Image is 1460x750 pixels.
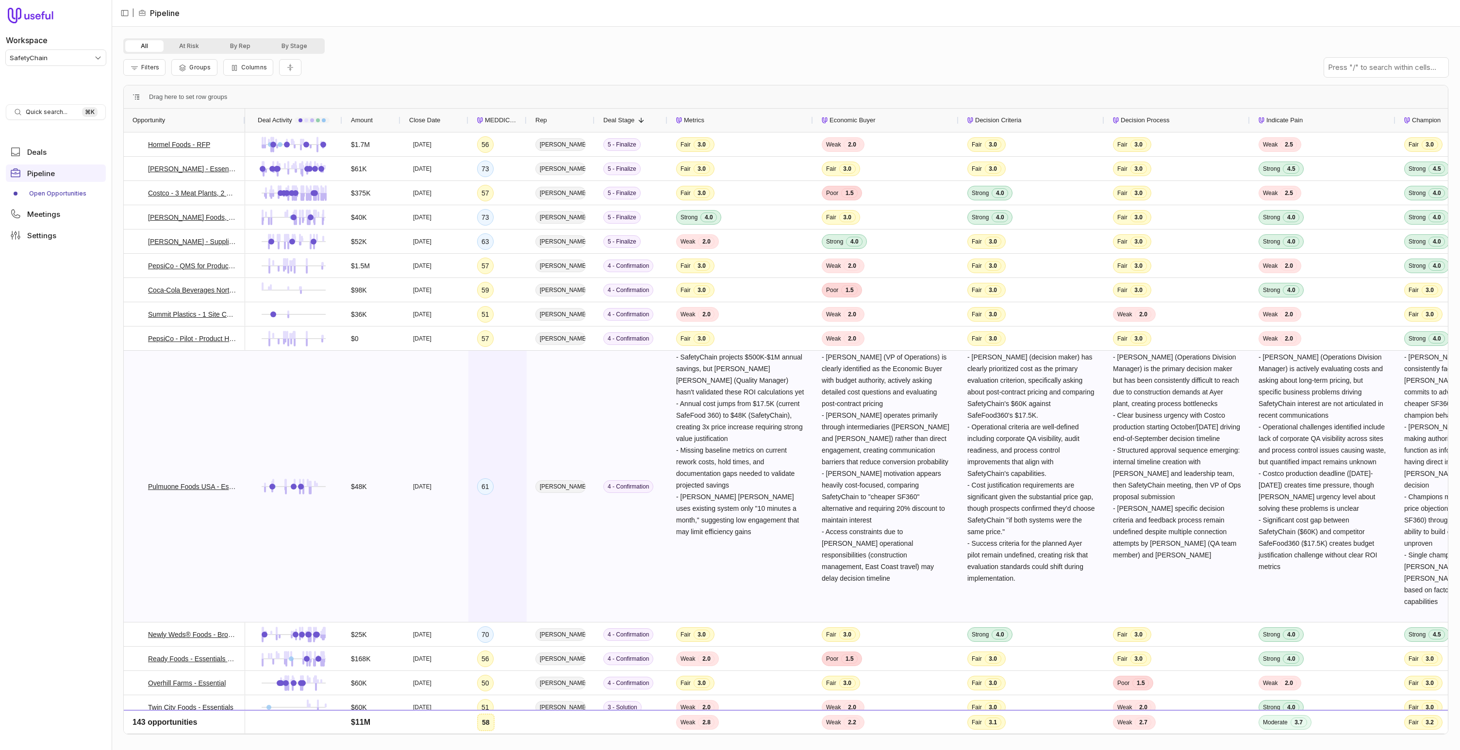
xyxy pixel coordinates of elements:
span: Weak [1117,310,1132,318]
span: Rep [535,114,547,126]
div: 51 [481,309,489,320]
span: [PERSON_NAME] [535,652,586,665]
span: 2.0 [1280,261,1297,271]
div: $52K [351,236,367,247]
span: - [PERSON_NAME] (VP of Operations) is clearly identified as the Economic Buyer with budget author... [822,353,951,582]
span: Fair [972,335,982,342]
a: Pulmuone Foods USA - Essential (1 Site) [148,481,236,492]
span: Weak [826,141,841,148]
div: 63 [481,726,489,737]
span: 2.0 [698,310,714,319]
span: Fair [1117,165,1128,173]
span: Fair [680,141,691,148]
span: 2.0 [844,140,860,149]
span: [PERSON_NAME] [535,628,586,641]
span: 3.0 [694,630,710,639]
span: Weak [680,703,695,711]
span: Fair [1117,189,1128,197]
span: 4.0 [1428,334,1445,343]
span: Fair [1117,335,1128,342]
span: Meetings [27,211,60,218]
span: Fair [1117,631,1128,638]
div: 57 [481,333,489,344]
span: | [132,7,134,19]
button: Columns [223,59,273,76]
span: 2.5 [1280,188,1297,198]
div: Decision Criteria [967,109,1095,132]
span: Weak [826,262,841,270]
span: Fair [1409,655,1419,663]
span: 2.0 [1280,334,1297,343]
span: 4.5 [1283,727,1299,736]
span: 2.0 [698,237,714,246]
span: 4 - Confirmation [603,652,653,665]
a: Meetings [6,205,106,223]
a: Hormel Foods - RFP [148,139,210,150]
span: 4.0 [1283,285,1299,295]
time: [DATE] [413,286,431,294]
span: Fair [972,262,982,270]
span: Fair [680,335,691,342]
span: 3.0 [1130,334,1147,343]
span: Indicate Pain [1266,114,1303,126]
span: Filters [141,64,159,71]
span: 2.0 [698,654,714,664]
span: 3.0 [1130,237,1147,246]
span: 1.5 [1132,678,1149,688]
button: Filter Pipeline [123,59,166,76]
a: Settings [6,227,106,244]
span: Columns [241,64,267,71]
div: Decision Process [1113,109,1241,132]
div: $36K [351,309,367,320]
span: 4 - Confirmation [603,480,653,493]
span: Pipeline [27,170,55,177]
button: By Rep [215,40,266,52]
span: Weak [826,703,841,711]
span: 1.5 [841,654,858,664]
a: Independent Stave Company - New Deal [148,726,236,737]
span: Strong [1263,286,1280,294]
span: 4.0 [1283,212,1299,222]
span: 3.0 [694,164,710,174]
span: Strong [1263,238,1280,245]
span: 2.0 [1280,310,1297,319]
span: 3.0 [1422,727,1438,736]
a: Ready Foods - Essentials (4 Sites), Supplier [148,653,236,665]
span: 3 - Solution [603,701,642,714]
div: 57 [481,187,489,199]
span: 2.0 [1135,702,1151,712]
span: Fair [1409,679,1419,687]
span: 4 - Confirmation [603,308,653,321]
span: Fair [972,703,982,711]
span: 3.0 [985,140,1001,149]
span: Fair [826,165,836,173]
time: [DATE] [413,189,431,197]
span: [PERSON_NAME] [535,308,586,321]
span: - [PERSON_NAME] (Operations Division Manager) is actively evaluating costs and asking about long-... [1259,353,1388,571]
span: 4.0 [1283,702,1299,712]
div: 56 [481,653,489,665]
span: 2.0 [1135,310,1151,319]
span: 3.0 [1130,164,1147,174]
span: Fair [972,238,982,245]
a: Newly Weds® Foods - Broadview Facility Essential [148,629,236,640]
span: 4.0 [1428,237,1445,246]
div: $375K [351,187,370,199]
span: [PERSON_NAME] [535,187,586,199]
span: 3.0 [839,212,856,222]
div: $98K [351,284,367,296]
a: [PERSON_NAME] - Essential (1->5 sites) [148,163,236,175]
span: Strong [1263,631,1280,638]
span: 4.0 [992,188,1008,198]
span: 4.0 [1428,212,1445,222]
span: Fair [972,655,982,663]
span: Fair [1117,262,1128,270]
span: [PERSON_NAME] [535,235,586,248]
span: Fair [826,679,836,687]
span: 3.0 [694,261,710,271]
span: Fair [1117,141,1128,148]
span: 4.0 [846,237,863,246]
span: Weak [1263,189,1277,197]
span: Fair [1409,286,1419,294]
span: 5 - Finalize [603,163,641,175]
